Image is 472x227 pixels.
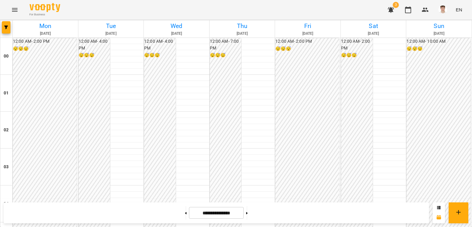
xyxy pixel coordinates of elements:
[341,38,373,51] h6: 12:00 AM - 2:00 PM
[79,52,110,59] h6: 😴😴😴
[275,38,339,45] h6: 12:00 AM - 2:00 PM
[456,6,462,13] span: EN
[144,52,176,59] h6: 😴😴😴
[342,21,405,31] h6: Sat
[407,21,471,31] h6: Sun
[453,4,465,15] button: EN
[439,6,447,14] img: 8fe045a9c59afd95b04cf3756caf59e6.jpg
[210,21,274,31] h6: Thu
[13,38,77,45] h6: 12:00 AM - 2:00 PM
[407,31,471,37] h6: [DATE]
[14,31,77,37] h6: [DATE]
[29,13,60,17] span: For Business
[4,90,9,97] h6: 01
[393,2,399,8] span: 3
[407,46,470,52] h6: 😴😴😴
[276,21,340,31] h6: Fri
[407,38,470,45] h6: 12:00 AM - 10:00 AM
[210,38,242,51] h6: 12:00 AM - 7:00 PM
[4,53,9,60] h6: 00
[79,21,143,31] h6: Tue
[79,38,110,51] h6: 12:00 AM - 4:00 PM
[341,52,373,59] h6: 😴😴😴
[210,31,274,37] h6: [DATE]
[7,2,22,17] button: Menu
[144,38,176,51] h6: 12:00 AM - 4:00 PM
[14,21,77,31] h6: Mon
[276,31,340,37] h6: [DATE]
[4,127,9,133] h6: 02
[13,46,77,52] h6: 😴😴😴
[29,3,60,12] img: Voopty Logo
[275,46,339,52] h6: 😴😴😴
[4,164,9,170] h6: 03
[145,21,208,31] h6: Wed
[79,31,143,37] h6: [DATE]
[342,31,405,37] h6: [DATE]
[145,31,208,37] h6: [DATE]
[210,52,242,59] h6: 😴😴😴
